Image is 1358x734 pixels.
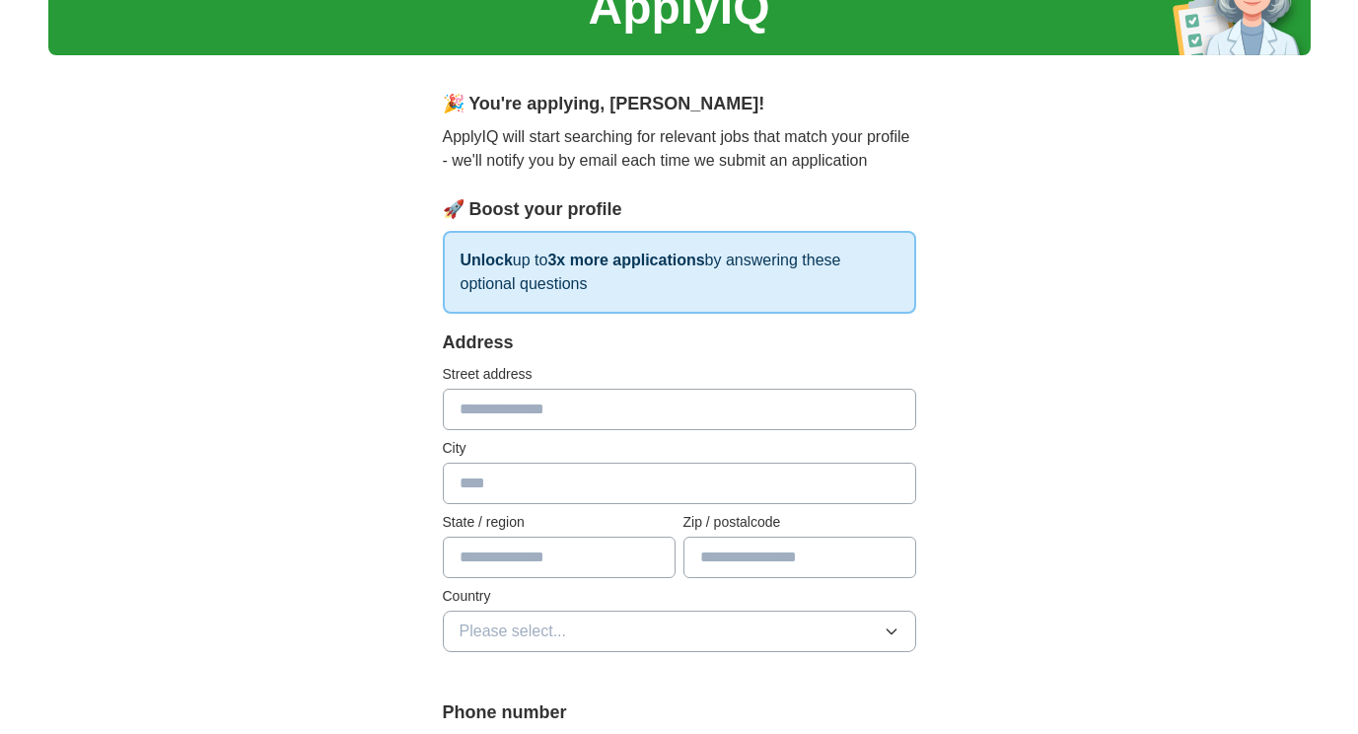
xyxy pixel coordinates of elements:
[443,125,916,173] p: ApplyIQ will start searching for relevant jobs that match your profile - we'll notify you by emai...
[443,231,916,314] p: up to by answering these optional questions
[443,196,916,223] div: 🚀 Boost your profile
[683,512,916,533] label: Zip / postalcode
[443,91,916,117] div: 🎉 You're applying , [PERSON_NAME] !
[443,699,916,726] label: Phone number
[443,611,916,652] button: Please select...
[443,364,916,385] label: Street address
[461,252,513,268] strong: Unlock
[443,438,916,459] label: City
[443,512,676,533] label: State / region
[460,620,567,643] span: Please select...
[443,330,916,356] div: Address
[547,252,704,268] strong: 3x more applications
[443,586,916,607] label: Country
